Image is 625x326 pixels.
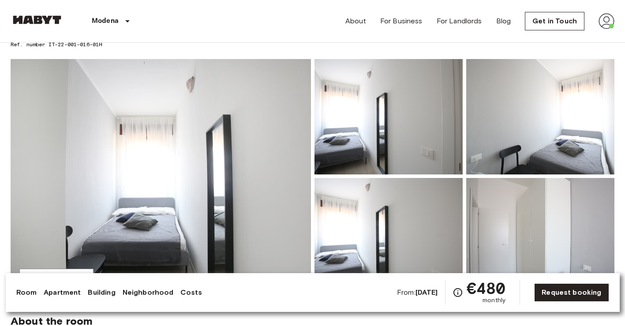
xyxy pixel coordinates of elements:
[11,15,64,24] img: Habyt
[92,16,119,26] p: Modena
[437,16,482,26] a: For Landlords
[415,288,438,296] b: [DATE]
[88,287,115,298] a: Building
[123,287,174,298] a: Neighborhood
[599,13,614,29] img: avatar
[525,12,584,30] a: Get in Touch
[11,41,152,48] span: Ref. number IT-22-001-016-01H
[380,16,423,26] a: For Business
[483,296,505,305] span: monthly
[466,59,614,174] img: Picture of unit IT-22-001-016-01H
[19,269,94,285] button: Show all photos
[180,287,202,298] a: Costs
[467,280,506,296] span: €480
[345,16,366,26] a: About
[496,16,511,26] a: Blog
[44,287,81,298] a: Apartment
[16,287,37,298] a: Room
[453,287,463,298] svg: Check cost overview for full price breakdown. Please note that discounts apply to new joiners onl...
[534,283,609,302] a: Request booking
[314,59,463,174] img: Picture of unit IT-22-001-016-01H
[397,288,438,297] span: From:
[466,178,614,293] img: Picture of unit IT-22-001-016-01H
[314,178,463,293] img: Picture of unit IT-22-001-016-01H
[11,59,311,293] img: Marketing picture of unit IT-22-001-016-01H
